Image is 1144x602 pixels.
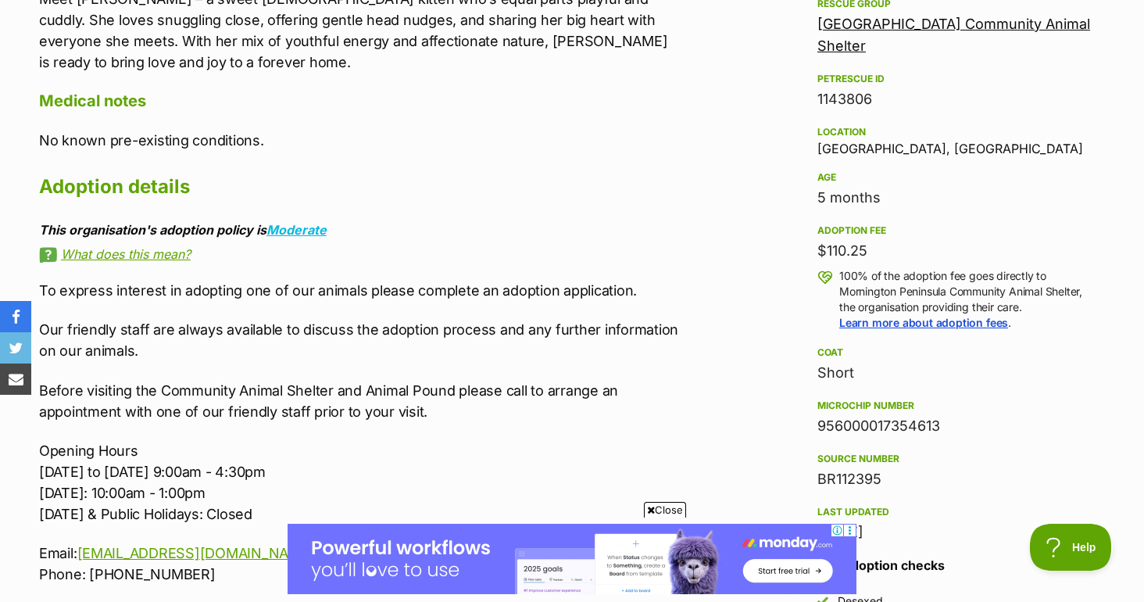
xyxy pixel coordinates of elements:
iframe: Help Scout Beacon - Open [1030,524,1113,571]
div: This organisation's adoption policy is [39,223,681,237]
p: To express interest in adopting one of our animals please complete an adoption application. [39,280,681,301]
div: Last updated [817,506,1096,518]
div: 5 months [817,187,1096,209]
div: [GEOGRAPHIC_DATA], [GEOGRAPHIC_DATA] [817,123,1096,156]
a: What does this mean? [39,247,681,261]
p: Our friendly staff are always available to discuss the adoption process and any further informati... [39,319,681,361]
h3: Pre-adoption checks [817,556,1096,575]
span: Close [644,502,686,518]
a: [EMAIL_ADDRESS][DOMAIN_NAME] [77,545,315,561]
div: Short [817,362,1096,384]
p: Before visiting the Community Animal Shelter and Animal Pound please call to arrange an appointme... [39,380,681,422]
a: [GEOGRAPHIC_DATA] Community Animal Shelter [817,16,1090,54]
p: No known pre-existing conditions. [39,130,681,151]
div: [DATE] [817,521,1096,543]
p: Email: Phone: [PHONE_NUMBER] [39,543,681,585]
h2: Adoption details [39,170,681,204]
div: BR112395 [817,468,1096,490]
div: $110.25 [817,240,1096,262]
div: 956000017354613 [817,415,1096,437]
p: 100% of the adoption fee goes directly to Mornington Peninsula Community Animal Shelter, the orga... [839,268,1096,331]
iframe: Advertisement [288,524,856,594]
div: Source number [817,453,1096,465]
div: Microchip number [817,400,1096,412]
h4: Medical notes [39,91,681,111]
p: Opening Hours [DATE] to [DATE] 9:00am - 4:30pm [DATE]: 10:00am - 1:00pm [DATE] & Public Holidays:... [39,440,681,525]
div: Adoption fee [817,224,1096,237]
div: Coat [817,346,1096,359]
div: PetRescue ID [817,73,1096,85]
div: Age [817,171,1096,184]
div: 1143806 [817,88,1096,110]
a: Learn more about adoption fees [839,316,1008,329]
a: Moderate [266,222,327,238]
div: Location [817,126,1096,138]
